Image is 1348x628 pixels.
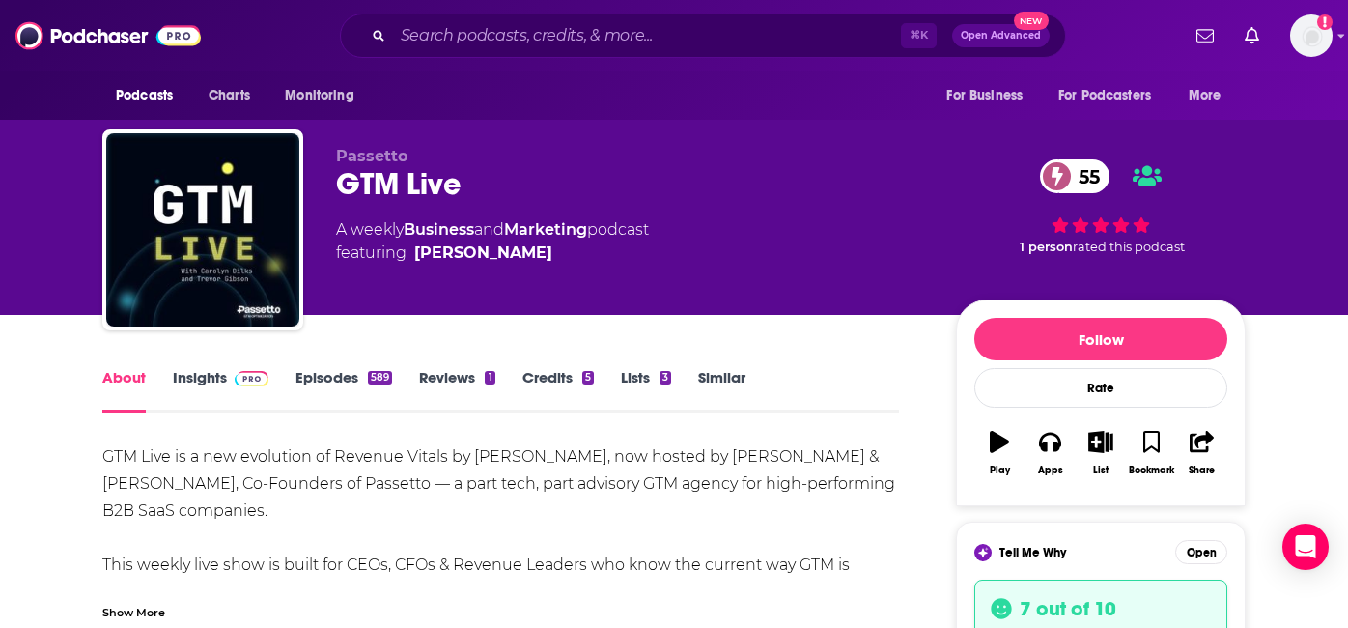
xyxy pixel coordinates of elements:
[1040,159,1109,193] a: 55
[1073,240,1185,254] span: rated this podcast
[999,545,1066,560] span: Tell Me Why
[368,371,392,385] div: 589
[1175,77,1246,114] button: open menu
[116,82,173,109] span: Podcasts
[974,418,1025,488] button: Play
[698,368,745,413] a: Similar
[393,20,901,51] input: Search podcasts, credits, & more...
[1282,524,1329,570] div: Open Intercom Messenger
[1025,418,1075,488] button: Apps
[1038,465,1063,476] div: Apps
[961,31,1041,41] span: Open Advanced
[285,82,353,109] span: Monitoring
[990,465,1010,476] div: Play
[173,368,268,413] a: InsightsPodchaser Pro
[504,220,587,239] a: Marketing
[1014,12,1049,30] span: New
[946,82,1023,109] span: For Business
[1290,14,1333,57] img: User Profile
[952,24,1050,47] button: Open AdvancedNew
[1129,465,1174,476] div: Bookmark
[621,368,671,413] a: Lists3
[522,368,594,413] a: Credits5
[295,368,392,413] a: Episodes589
[1058,82,1151,109] span: For Podcasters
[660,371,671,385] div: 3
[974,368,1227,408] div: Rate
[414,242,552,265] a: Chris Walker
[1189,465,1215,476] div: Share
[209,82,250,109] span: Charts
[1046,77,1179,114] button: open menu
[102,368,146,413] a: About
[1076,418,1126,488] button: List
[1175,540,1227,564] button: Open
[340,14,1066,58] div: Search podcasts, credits, & more...
[336,242,649,265] span: featuring
[977,547,989,558] img: tell me why sparkle
[974,318,1227,360] button: Follow
[1059,159,1109,193] span: 55
[1020,596,1116,621] h3: 7 out of 10
[956,147,1246,267] div: 55 1 personrated this podcast
[336,218,649,265] div: A weekly podcast
[102,77,198,114] button: open menu
[1093,465,1109,476] div: List
[582,371,594,385] div: 5
[271,77,379,114] button: open menu
[933,77,1047,114] button: open menu
[1020,240,1073,254] span: 1 person
[1290,14,1333,57] button: Show profile menu
[1189,19,1222,52] a: Show notifications dropdown
[1177,418,1227,488] button: Share
[235,371,268,386] img: Podchaser Pro
[1237,19,1267,52] a: Show notifications dropdown
[901,23,937,48] span: ⌘ K
[474,220,504,239] span: and
[1189,82,1222,109] span: More
[106,133,299,327] img: GTM Live
[1290,14,1333,57] span: Logged in as PresleyM
[336,147,407,165] span: Passetto
[404,220,474,239] a: Business
[419,368,494,413] a: Reviews1
[15,17,201,54] img: Podchaser - Follow, Share and Rate Podcasts
[1317,14,1333,30] svg: Add a profile image
[1126,418,1176,488] button: Bookmark
[485,371,494,385] div: 1
[196,77,262,114] a: Charts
